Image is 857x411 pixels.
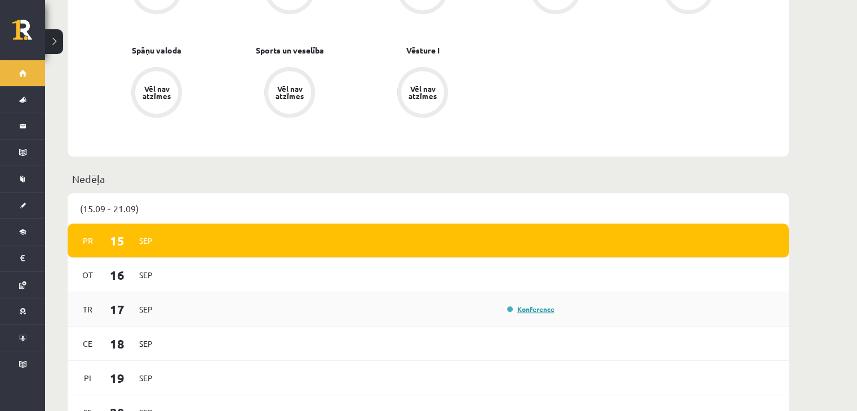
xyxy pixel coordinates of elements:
[76,335,100,352] span: Ce
[100,300,135,319] span: 17
[223,67,356,120] a: Vēl nav atzīmes
[76,266,100,284] span: Ot
[100,231,135,250] span: 15
[76,232,100,249] span: Pr
[90,67,223,120] a: Vēl nav atzīmes
[68,193,789,224] div: (15.09 - 21.09)
[406,44,439,56] a: Vēsture I
[274,85,305,100] div: Vēl nav atzīmes
[256,44,324,56] a: Sports un veselība
[100,266,135,284] span: 16
[134,301,158,318] span: Sep
[100,334,135,353] span: 18
[134,369,158,387] span: Sep
[76,369,100,387] span: Pi
[72,171,784,186] p: Nedēļa
[407,85,438,100] div: Vēl nav atzīmes
[76,301,100,318] span: Tr
[134,232,158,249] span: Sep
[134,335,158,352] span: Sep
[134,266,158,284] span: Sep
[12,20,45,48] a: Rīgas 1. Tālmācības vidusskola
[132,44,181,56] a: Spāņu valoda
[507,305,554,314] a: Konference
[100,369,135,387] span: 19
[141,85,172,100] div: Vēl nav atzīmes
[356,67,489,120] a: Vēl nav atzīmes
